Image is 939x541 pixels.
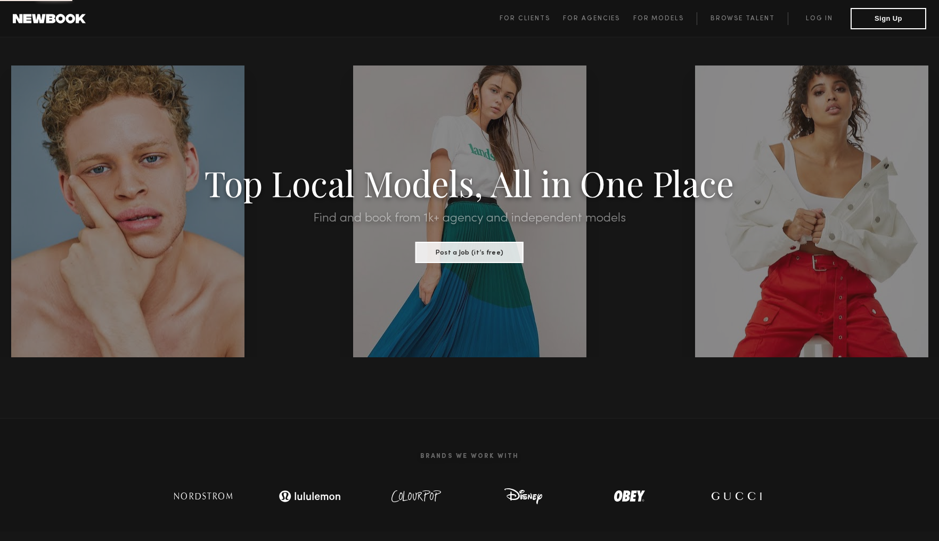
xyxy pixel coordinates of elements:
a: For Models [633,12,697,25]
h1: Top Local Models, All in One Place [70,166,869,199]
img: logo-nordstrom.svg [166,486,241,507]
img: logo-disney.svg [488,486,558,507]
a: Log in [788,12,851,25]
a: For Clients [500,12,563,25]
a: For Agencies [563,12,633,25]
img: logo-colour-pop.svg [382,486,451,507]
span: For Agencies [563,15,620,22]
a: Post a Job (it’s free) [415,245,524,257]
a: Browse Talent [697,12,788,25]
h2: Find and book from 1k+ agency and independent models [70,212,869,225]
img: logo-gucci.svg [701,486,771,507]
img: logo-lulu.svg [273,486,347,507]
img: logo-obey.svg [595,486,664,507]
button: Sign Up [851,8,926,29]
h2: Brands We Work With [150,440,789,473]
button: Post a Job (it’s free) [415,242,524,263]
span: For Clients [500,15,550,22]
span: For Models [633,15,684,22]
